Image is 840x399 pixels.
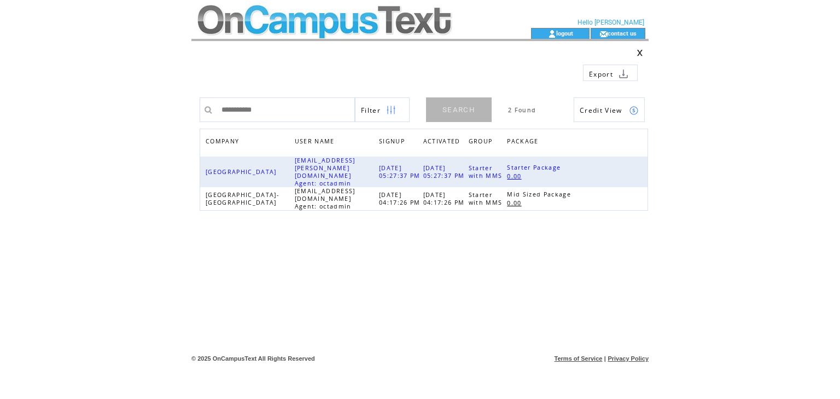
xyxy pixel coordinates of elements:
[508,106,536,114] span: 2 Found
[206,135,242,151] span: COMPANY
[604,355,606,362] span: |
[507,135,541,151] span: PACKAGE
[206,137,242,144] a: COMPANY
[469,191,505,206] span: Starter with MMS
[423,164,468,180] span: [DATE] 05:27:37 PM
[379,135,407,151] span: SIGNUP
[555,355,603,362] a: Terms of Service
[379,164,423,180] span: [DATE] 05:27:37 PM
[361,106,381,115] span: Show filters
[191,355,315,362] span: © 2025 OnCampusText All Rights Reserved
[355,97,410,122] a: Filter
[295,187,355,210] span: [EMAIL_ADDRESS][DOMAIN_NAME] Agent: octadmin
[206,191,279,206] span: [GEOGRAPHIC_DATA]- [GEOGRAPHIC_DATA]
[507,198,527,207] a: 0.00
[574,97,645,122] a: Credit View
[599,30,608,38] img: contact_us_icon.gif
[423,191,468,206] span: [DATE] 04:17:26 PM
[507,199,524,207] span: 0.00
[507,135,544,151] a: PACKAGE
[469,164,505,180] span: Starter with MMS
[608,30,637,37] a: contact us
[469,135,498,151] a: GROUP
[589,70,613,79] span: Export to csv file
[629,106,639,115] img: credits.png
[379,137,407,144] a: SIGNUP
[548,30,556,38] img: account_icon.gif
[295,135,337,151] span: USER NAME
[556,30,573,37] a: logout
[583,65,638,81] a: Export
[507,190,574,198] span: Mid Sized Package
[507,172,524,180] span: 0.00
[619,69,628,79] img: download.png
[426,97,492,122] a: SEARCH
[469,135,495,151] span: GROUP
[423,135,463,151] span: ACTIVATED
[423,135,466,151] a: ACTIVATED
[386,98,396,123] img: filters.png
[295,157,355,187] span: [EMAIL_ADDRESS][PERSON_NAME][DOMAIN_NAME] Agent: octadmin
[580,106,622,115] span: Show Credits View
[608,355,649,362] a: Privacy Policy
[507,164,563,171] span: Starter Package
[295,137,337,144] a: USER NAME
[507,171,527,181] a: 0.00
[379,191,423,206] span: [DATE] 04:17:26 PM
[206,168,279,176] span: [GEOGRAPHIC_DATA]
[577,19,644,26] span: Hello [PERSON_NAME]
